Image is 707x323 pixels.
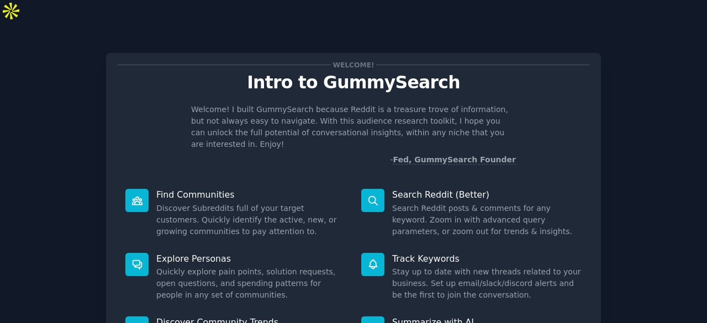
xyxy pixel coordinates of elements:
[392,266,582,301] dd: Stay up to date with new threads related to your business. Set up email/slack/discord alerts and ...
[393,155,516,165] a: Fed, GummySearch Founder
[392,189,582,200] p: Search Reddit (Better)
[156,203,346,237] dd: Discover Subreddits full of your target customers. Quickly identify the active, new, or growing c...
[156,266,346,301] dd: Quickly explore pain points, solution requests, open questions, and spending patterns for people ...
[392,203,582,237] dd: Search Reddit posts & comments for any keyword. Zoom in with advanced query parameters, or zoom o...
[156,189,346,200] p: Find Communities
[156,253,346,264] p: Explore Personas
[390,154,516,166] div: -
[392,253,582,264] p: Track Keywords
[331,59,376,71] span: Welcome!
[118,73,589,92] p: Intro to GummySearch
[191,104,516,150] p: Welcome! I built GummySearch because Reddit is a treasure trove of information, but not always ea...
